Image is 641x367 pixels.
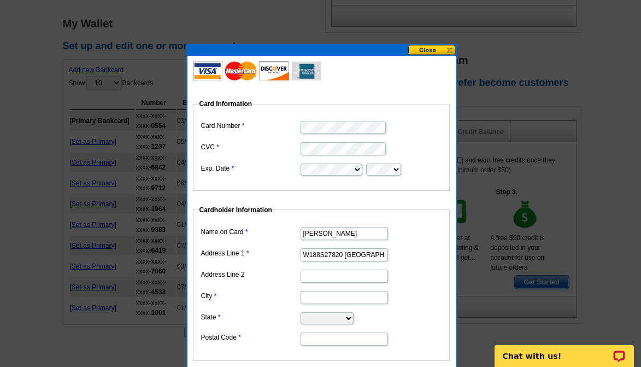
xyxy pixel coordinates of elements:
[201,312,299,322] label: State
[487,333,641,367] iframe: LiveChat chat widget
[201,270,299,279] label: Address Line 2
[201,142,299,152] label: CVC
[201,248,299,258] label: Address Line 1
[201,121,299,131] label: Card Number
[201,291,299,301] label: City
[201,164,299,173] label: Exp. Date
[201,333,299,342] label: Postal Code
[201,227,299,237] label: Name on Card
[198,99,254,109] legend: Card Information
[193,61,321,80] img: acceptedCards.gif
[198,205,273,215] legend: Cardholder Information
